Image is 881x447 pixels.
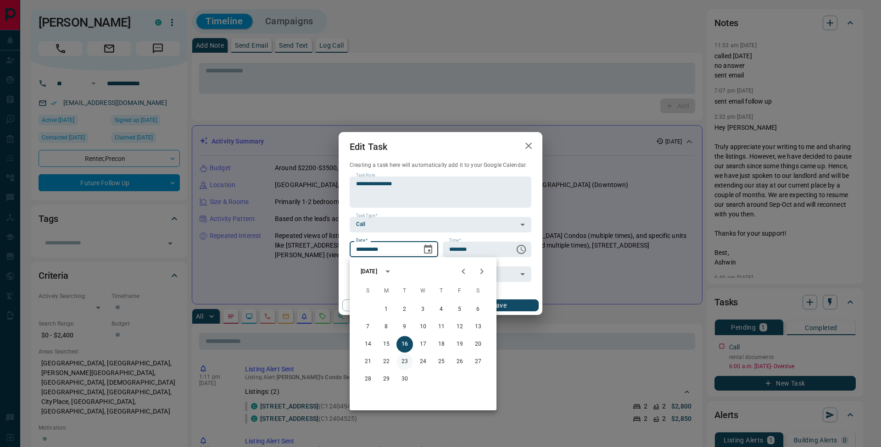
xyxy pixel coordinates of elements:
[356,237,368,243] label: Date
[452,282,468,300] span: Friday
[470,282,486,300] span: Saturday
[378,353,395,370] button: 22
[470,319,486,335] button: 13
[378,282,395,300] span: Monday
[470,353,486,370] button: 27
[415,282,431,300] span: Wednesday
[433,319,450,335] button: 11
[433,336,450,353] button: 18
[415,336,431,353] button: 17
[419,240,437,259] button: Choose date, selected date is Sep 16, 2025
[339,132,398,161] h2: Edit Task
[396,282,413,300] span: Tuesday
[360,353,376,370] button: 21
[396,301,413,318] button: 2
[452,301,468,318] button: 5
[396,319,413,335] button: 9
[433,282,450,300] span: Thursday
[452,353,468,370] button: 26
[380,264,396,279] button: calendar view is open, switch to year view
[415,353,431,370] button: 24
[433,353,450,370] button: 25
[470,336,486,353] button: 20
[360,319,376,335] button: 7
[342,299,421,311] button: Cancel
[473,262,491,281] button: Next month
[378,319,395,335] button: 8
[470,301,486,318] button: 6
[360,282,376,300] span: Sunday
[350,161,531,169] p: Creating a task here will automatically add it to your Google Calendar.
[360,336,376,353] button: 14
[449,237,461,243] label: Time
[415,301,431,318] button: 3
[378,371,395,387] button: 29
[396,353,413,370] button: 23
[356,172,375,178] label: Task Note
[452,336,468,353] button: 19
[360,371,376,387] button: 28
[378,301,395,318] button: 1
[415,319,431,335] button: 10
[356,213,378,219] label: Task Type
[433,301,450,318] button: 4
[454,262,473,281] button: Previous month
[350,217,531,232] div: Call
[460,299,539,311] button: Save
[378,336,395,353] button: 15
[396,371,413,387] button: 30
[396,336,413,353] button: 16
[452,319,468,335] button: 12
[512,240,530,259] button: Choose time, selected time is 6:00 AM
[361,267,377,276] div: [DATE]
